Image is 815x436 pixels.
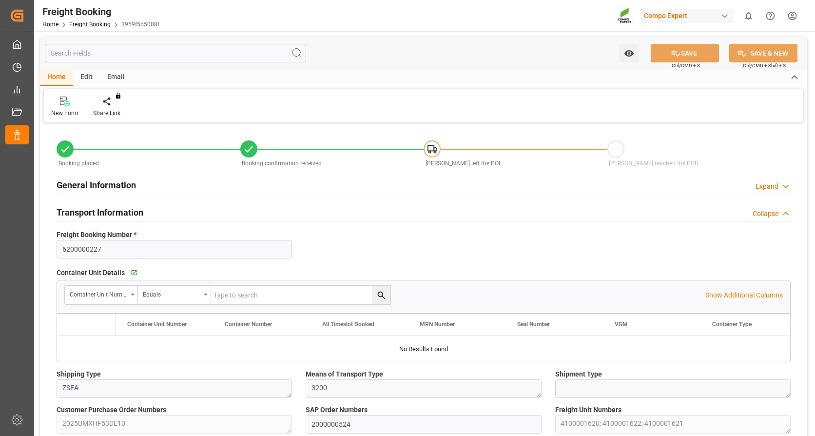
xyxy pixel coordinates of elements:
textarea: ZSEA [57,379,292,398]
span: Booking confirmation received [242,160,322,167]
button: open menu [65,286,138,304]
input: Search Fields [45,44,306,62]
textarea: 2025UMXHF53DE10 [57,415,292,434]
a: Freight Booking [69,21,111,28]
span: Seal Number [517,321,550,328]
div: Compo Expert [640,9,734,23]
span: Shipment Type [555,369,602,379]
button: show 0 new notifications [737,5,759,27]
span: Container Unit Details [57,268,125,278]
button: Compo Expert [640,6,737,25]
span: SAP Order Numbers [306,405,368,415]
img: Screenshot%202023-09-29%20at%2010.02.21.png_1712312052.png [618,7,633,24]
button: Help Center [759,5,781,27]
span: [PERSON_NAME] reached the POD [609,160,699,167]
span: Container Unit Number [127,321,187,328]
span: Freight Unit Numbers [555,405,621,415]
span: Container Type [712,321,752,328]
div: Collapse [753,209,778,219]
textarea: 4100001620; 4100001622; 4100001621 [555,415,791,434]
p: Show Additional Columns [705,290,783,300]
div: Expand [756,181,778,192]
h2: Transport Information [57,206,143,219]
textarea: 3200 [306,379,541,398]
span: Freight Booking Number [57,230,136,240]
button: search button [372,286,390,304]
div: Home [40,69,73,86]
h2: General Information [57,178,136,192]
span: Customer Purchase Order Numbers [57,405,166,415]
span: MRN Number [420,321,455,328]
a: Home [42,21,58,28]
span: VGM [615,321,628,328]
button: SAVE [651,44,719,62]
div: Container Unit Number [70,288,127,299]
div: Edit [73,69,100,86]
div: Equals [143,288,200,299]
span: Means of Transport Type [306,369,383,379]
div: Freight Booking [42,4,159,19]
span: [PERSON_NAME] left the POL [426,160,502,167]
span: Ctrl/CMD + Shift + S [743,62,786,69]
span: All Timeslot Booked [322,321,374,328]
button: open menu [138,286,211,304]
button: open menu [619,44,639,62]
span: Shipping Type [57,369,101,379]
button: SAVE & NEW [729,44,797,62]
div: Email [100,69,132,86]
span: Ctrl/CMD + S [672,62,700,69]
span: Booking placed [58,160,99,167]
span: Container Number [225,321,272,328]
div: New Form [51,109,78,118]
input: Type to search [211,286,390,304]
